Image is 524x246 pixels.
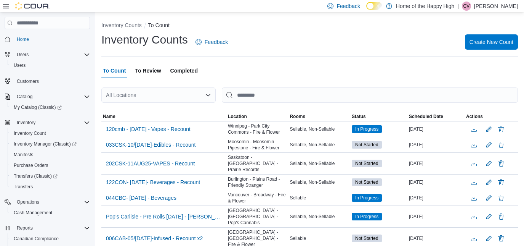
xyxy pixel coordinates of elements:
[497,234,506,243] button: Delete
[11,161,90,170] span: Purchase Orders
[14,141,77,147] span: Inventory Manager (Classic)
[103,139,199,151] button: 033CSK-10/[DATE]-Edibles - Recount
[8,128,93,139] button: Inventory Count
[14,184,33,190] span: Transfers
[14,92,35,101] button: Catalog
[11,139,80,149] a: Inventory Manager (Classic)
[290,113,305,120] span: Rooms
[8,139,93,149] a: Inventory Manager (Classic)
[11,129,90,138] span: Inventory Count
[407,193,465,202] div: [DATE]
[288,159,350,168] div: Sellable, Non-Sellable
[409,113,443,120] span: Scheduled Date
[2,49,93,60] button: Users
[407,212,465,221] div: [DATE]
[14,152,33,158] span: Manifests
[101,32,188,47] h1: Inventory Counts
[228,207,287,226] span: [GEOGRAPHIC_DATA] - [GEOGRAPHIC_DATA] - Pop's Cannabis
[205,92,211,98] button: Open list of options
[396,2,454,11] p: Home of the Happy High
[355,179,378,186] span: Not Started
[352,178,382,186] span: Not Started
[8,207,93,218] button: Cash Management
[8,102,93,113] a: My Catalog (Classic)
[14,173,58,179] span: Transfers (Classic)
[17,225,33,231] span: Reports
[226,112,288,121] button: Location
[352,113,366,120] span: Status
[228,192,287,204] span: Vancouver - Broadway - Fire & Flower
[14,162,48,168] span: Purchase Orders
[470,38,513,46] span: Create New Count
[17,120,35,126] span: Inventory
[484,233,494,244] button: Edit count details
[14,50,32,59] button: Users
[11,139,90,149] span: Inventory Manager (Classic)
[14,118,38,127] button: Inventory
[11,129,49,138] a: Inventory Count
[355,235,378,242] span: Not Started
[170,63,198,78] span: Completed
[14,92,90,101] span: Catalog
[497,125,506,134] button: Delete
[288,212,350,221] div: Sellable, Non-Sellable
[355,213,378,220] span: In Progress
[352,213,382,220] span: In Progress
[17,78,39,84] span: Customers
[103,192,179,204] button: 044CBC- [DATE] - Beverages
[106,125,191,133] span: 120cmb - [DATE] - Vapes - Recount
[288,193,350,202] div: Sellable
[11,150,36,159] a: Manifests
[337,2,360,10] span: Feedback
[135,63,161,78] span: To Review
[352,125,382,133] span: In Progress
[11,208,90,217] span: Cash Management
[11,172,61,181] a: Transfers (Classic)
[106,160,195,167] span: 202CSK-11AUG25-VAPES - Recount
[484,158,494,169] button: Edit count details
[11,61,90,70] span: Users
[2,197,93,207] button: Operations
[11,182,36,191] a: Transfers
[14,236,59,242] span: Canadian Compliance
[222,87,518,103] input: This is a search bar. After typing your query, hit enter to filter the results lower in the page.
[14,50,90,59] span: Users
[14,118,90,127] span: Inventory
[352,235,382,242] span: Not Started
[14,77,42,86] a: Customers
[17,199,39,205] span: Operations
[407,234,465,243] div: [DATE]
[8,149,93,160] button: Manifests
[457,2,459,11] p: |
[106,213,222,220] span: Pop's Carlisle - Pre Rolls [DATE] - [PERSON_NAME] C - [GEOGRAPHIC_DATA] - [GEOGRAPHIC_DATA] - Pop...
[484,139,494,151] button: Edit count details
[205,38,228,46] span: Feedback
[8,171,93,181] a: Transfers (Classic)
[14,76,90,86] span: Customers
[14,35,32,44] a: Home
[103,63,126,78] span: To Count
[2,223,93,233] button: Reports
[288,234,350,243] div: Sellable
[14,197,90,207] span: Operations
[106,235,203,242] span: 006CAB-05/[DATE]-Infused - Recount x2
[103,211,225,222] button: Pop's Carlisle - Pre Rolls [DATE] - [PERSON_NAME] C - [GEOGRAPHIC_DATA] - [GEOGRAPHIC_DATA] - Pop...
[407,140,465,149] div: [DATE]
[11,182,90,191] span: Transfers
[101,112,226,121] button: Name
[288,125,350,134] div: Sellable, Non-Sellable
[11,103,65,112] a: My Catalog (Classic)
[103,233,206,244] button: 006CAB-05/[DATE]-Infused - Recount x2
[11,103,90,112] span: My Catalog (Classic)
[288,140,350,149] div: Sellable, Non-Sellable
[228,176,287,188] span: Burlington - Plains Road - Friendly Stranger
[2,34,93,45] button: Home
[14,104,62,110] span: My Catalog (Classic)
[14,223,36,233] button: Reports
[484,192,494,204] button: Edit count details
[366,2,382,10] input: Dark Mode
[103,113,115,120] span: Name
[101,21,518,31] nav: An example of EuiBreadcrumbs
[484,211,494,222] button: Edit count details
